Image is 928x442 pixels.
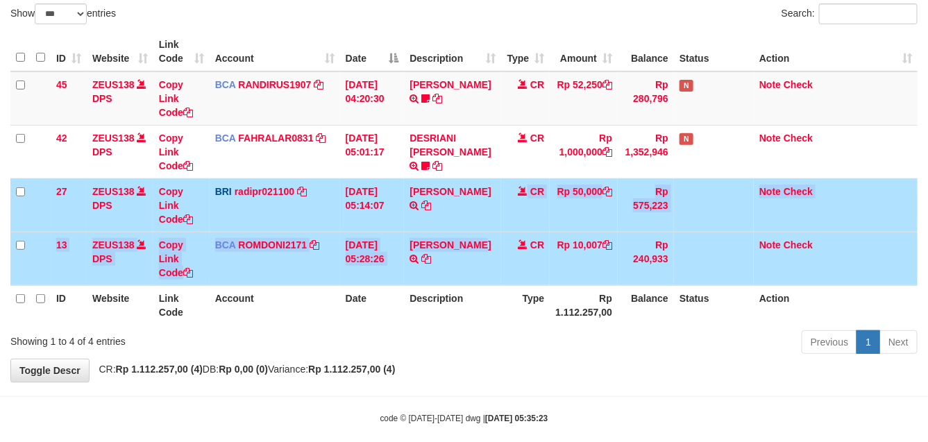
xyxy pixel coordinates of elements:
a: ROMDONI2171 [238,239,307,250]
td: DPS [87,178,153,232]
a: Note [759,186,781,197]
span: BRI [215,186,232,197]
a: Copy Link Code [159,186,193,225]
span: CR [530,133,544,144]
a: Note [759,133,781,144]
span: 27 [56,186,67,197]
a: ZEUS138 [92,186,135,197]
a: radipr021100 [235,186,294,197]
th: Rp 1.112.257,00 [550,285,618,325]
a: Copy Rp 10,007 to clipboard [602,239,612,250]
th: Amount: activate to sort column ascending [550,32,618,71]
a: Toggle Descr [10,359,90,382]
a: ZEUS138 [92,79,135,90]
span: BCA [215,133,236,144]
td: DPS [87,125,153,178]
span: Has Note [680,80,693,92]
a: [PERSON_NAME] [410,186,491,197]
a: Previous [802,330,857,354]
span: CR [530,239,544,250]
a: Copy radipr021100 to clipboard [297,186,307,197]
td: [DATE] 05:28:26 [340,232,405,285]
th: Website [87,285,153,325]
a: DESRIANI [PERSON_NAME] [410,133,491,158]
strong: Rp 1.112.257,00 (4) [116,364,203,375]
span: CR: DB: Variance: [92,364,396,375]
th: ID: activate to sort column ascending [51,32,87,71]
div: Showing 1 to 4 of 4 entries [10,329,376,348]
th: ID [51,285,87,325]
th: Link Code [153,285,210,325]
a: [PERSON_NAME] [410,239,491,250]
input: Search: [819,3,918,24]
a: Copy Link Code [159,133,193,171]
strong: Rp 1.112.257,00 (4) [308,364,395,375]
a: Copy Rp 50,000 to clipboard [602,186,612,197]
td: DPS [87,232,153,285]
th: Balance [618,285,674,325]
td: Rp 575,223 [618,178,674,232]
a: RANDIRUS1907 [238,79,311,90]
th: Status [674,285,754,325]
th: Action [754,285,918,325]
th: Action: activate to sort column ascending [754,32,918,71]
span: 45 [56,79,67,90]
td: Rp 240,933 [618,232,674,285]
span: Has Note [680,133,693,145]
th: Date: activate to sort column descending [340,32,405,71]
span: 42 [56,133,67,144]
span: CR [530,186,544,197]
a: Copy Link Code [159,239,193,278]
a: Copy TENNY SETIAWAN to clipboard [432,93,442,104]
a: Copy FAHRALAR0831 to clipboard [317,133,326,144]
td: [DATE] 04:20:30 [340,71,405,126]
th: Description [404,285,501,325]
th: Description: activate to sort column ascending [404,32,501,71]
label: Show entries [10,3,116,24]
th: Balance [618,32,674,71]
a: [PERSON_NAME] [410,79,491,90]
a: Next [879,330,918,354]
td: Rp 50,000 [550,178,618,232]
span: BCA [215,239,236,250]
label: Search: [782,3,918,24]
a: Copy Link Code [159,79,193,118]
a: Note [759,79,781,90]
td: DPS [87,71,153,126]
small: code © [DATE]-[DATE] dwg | [380,414,548,423]
a: Copy Rp 1,000,000 to clipboard [602,146,612,158]
a: Copy ROMDONI2171 to clipboard [310,239,319,250]
a: ZEUS138 [92,239,135,250]
span: BCA [215,79,236,90]
a: Copy DANA TEGARJALERPR to clipboard [421,200,431,211]
td: Rp 1,352,946 [618,125,674,178]
a: Copy RANDIRUS1907 to clipboard [314,79,323,90]
th: Account [210,285,340,325]
th: Link Code: activate to sort column ascending [153,32,210,71]
a: Note [759,239,781,250]
strong: [DATE] 05:35:23 [485,414,548,423]
td: Rp 52,250 [550,71,618,126]
a: Copy Rp 52,250 to clipboard [602,79,612,90]
td: [DATE] 05:01:17 [340,125,405,178]
span: CR [530,79,544,90]
a: ZEUS138 [92,133,135,144]
select: Showentries [35,3,87,24]
td: Rp 1,000,000 [550,125,618,178]
th: Type [501,285,550,325]
a: Check [784,79,813,90]
a: Copy DESRIANI NATALIS T to clipboard [432,160,442,171]
a: Check [784,239,813,250]
a: Check [784,186,813,197]
span: 13 [56,239,67,250]
td: [DATE] 05:14:07 [340,178,405,232]
th: Status [674,32,754,71]
strong: Rp 0,00 (0) [219,364,268,375]
a: 1 [857,330,880,354]
th: Type: activate to sort column ascending [501,32,550,71]
th: Date [340,285,405,325]
a: Copy SANTI RUSTINA to clipboard [421,253,431,264]
td: Rp 10,007 [550,232,618,285]
a: FAHRALAR0831 [238,133,313,144]
td: Rp 280,796 [618,71,674,126]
